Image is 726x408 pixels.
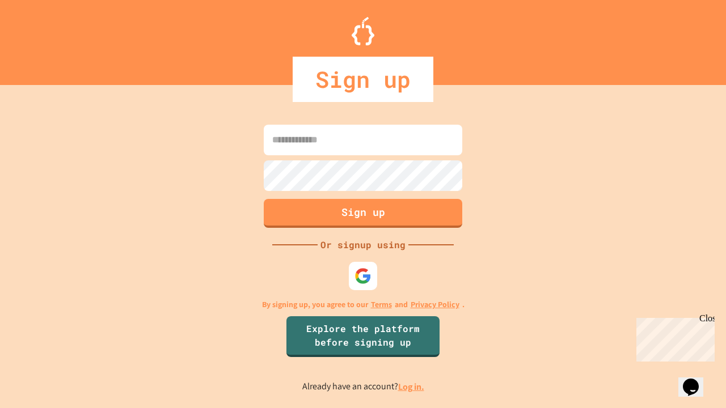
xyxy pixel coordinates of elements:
[398,381,424,393] a: Log in.
[5,5,78,72] div: Chat with us now!Close
[678,363,715,397] iframe: chat widget
[354,267,372,284] img: google-icon.svg
[293,57,433,102] div: Sign up
[411,299,459,311] a: Privacy Policy
[286,316,440,357] a: Explore the platform before signing up
[318,238,408,252] div: Or signup using
[632,313,715,362] iframe: chat widget
[352,17,374,45] img: Logo.svg
[371,299,392,311] a: Terms
[264,199,462,228] button: Sign up
[302,380,424,394] p: Already have an account?
[262,299,465,311] p: By signing up, you agree to our and .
